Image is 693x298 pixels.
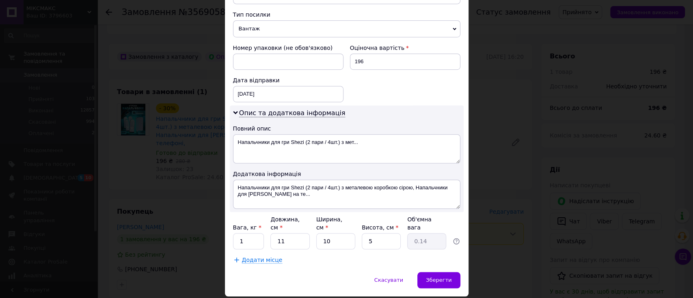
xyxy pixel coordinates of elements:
span: Опис та додаткова інформація [239,109,345,117]
div: Номер упаковки (не обов'язково) [233,44,343,52]
div: Об'ємна вага [407,215,446,232]
span: Тип посилки [233,11,270,18]
span: Зберегти [426,277,451,283]
div: Дата відправки [233,76,343,84]
div: Додаткова інформація [233,170,460,178]
label: Довжина, см [270,216,300,231]
label: Вага, кг [233,224,261,231]
div: Повний опис [233,124,460,133]
label: Висота, см [362,224,398,231]
div: Оціночна вартість [350,44,460,52]
span: Вантаж [233,20,460,37]
textarea: Напальчники для гри Shezi (2 пари / 4шт.) з металевою коробкою сірою, Напальчники для [PERSON_NAM... [233,180,460,209]
textarea: Напальчники для гри Shezi (2 пари / 4шт.) з мет... [233,134,460,163]
span: Скасувати [374,277,403,283]
label: Ширина, см [316,216,342,231]
span: Додати місце [242,257,283,264]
